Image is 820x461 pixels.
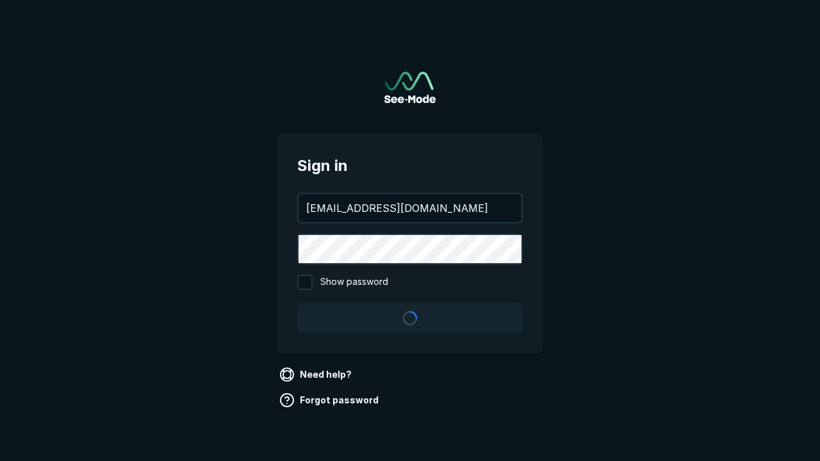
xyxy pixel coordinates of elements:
span: Show password [320,275,388,290]
a: Forgot password [277,390,384,410]
a: Go to sign in [384,72,436,103]
img: See-Mode Logo [384,72,436,103]
a: Need help? [277,364,357,385]
input: your@email.com [299,194,521,222]
span: Sign in [297,154,523,177]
